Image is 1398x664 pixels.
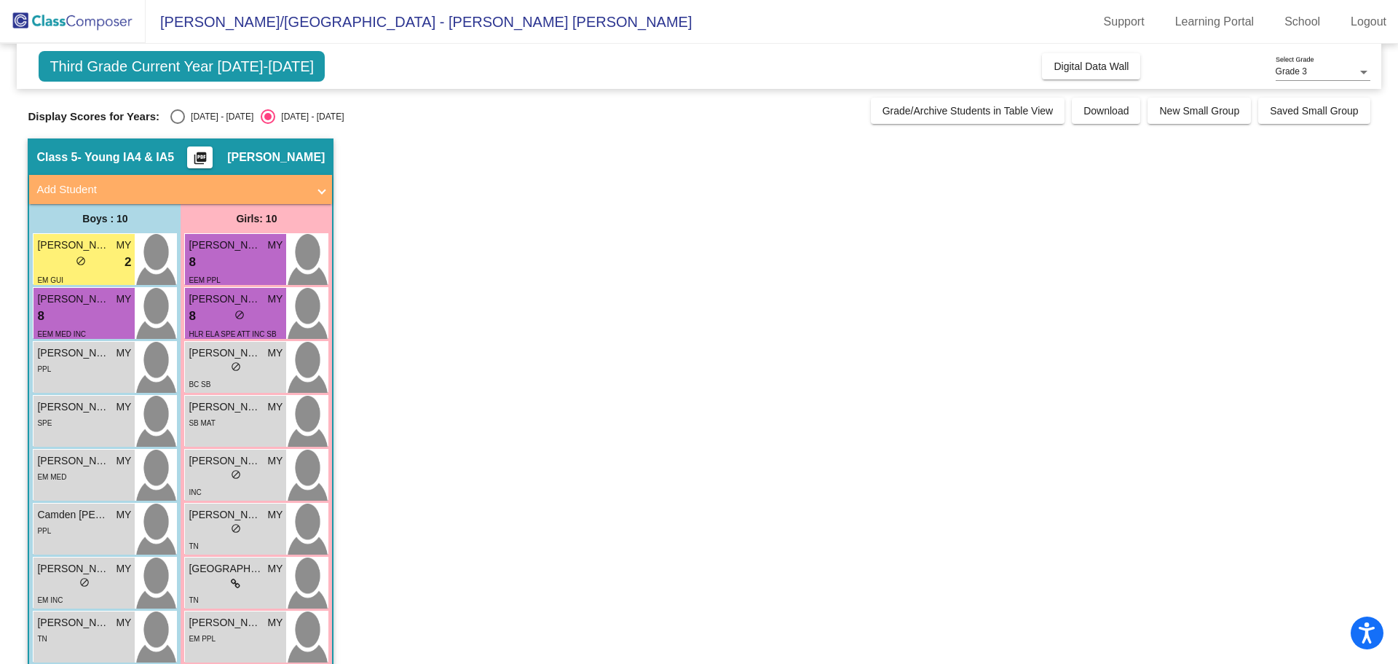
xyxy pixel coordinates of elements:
span: INC [189,488,201,496]
span: do_not_disturb_alt [231,362,241,372]
button: Print Students Details [187,147,213,168]
span: do_not_disturb_alt [234,310,245,320]
mat-icon: picture_as_pdf [191,151,209,171]
span: Download [1083,105,1129,117]
span: MY [267,292,283,307]
span: Grade/Archive Students in Table View [882,105,1054,117]
span: [PERSON_NAME] [37,615,110,630]
mat-panel-title: Add Student [36,181,307,198]
span: Class 5 [36,150,77,165]
span: [PERSON_NAME] [37,399,110,415]
span: MY [116,292,131,307]
span: Digital Data Wall [1054,60,1129,72]
span: MY [267,345,283,361]
span: SB MAT [189,419,215,427]
span: [PERSON_NAME]/[GEOGRAPHIC_DATA] - [PERSON_NAME] [PERSON_NAME] [146,10,692,34]
span: [PERSON_NAME] [189,238,261,253]
span: MY [116,238,131,253]
mat-radio-group: Select an option [170,109,344,124]
span: 2 [125,253,131,272]
span: do_not_disturb_alt [76,256,86,266]
span: [PERSON_NAME] [37,453,110,469]
span: TN [189,596,198,604]
span: 8 [37,307,44,326]
span: [PERSON_NAME] [227,150,325,165]
span: TN [189,542,198,550]
a: School [1273,10,1332,34]
span: HLR ELA SPE ATT INC SB TN [189,330,276,354]
span: EM PPL [189,635,216,643]
span: TN [37,635,47,643]
span: 8 [189,307,195,326]
a: Support [1092,10,1156,34]
span: MY [116,615,131,630]
span: MY [116,507,131,523]
span: MY [267,453,283,469]
div: Boys : 10 [29,204,181,233]
span: Saved Small Group [1270,105,1358,117]
a: Logout [1339,10,1398,34]
span: Camden [PERSON_NAME] [37,507,110,523]
span: MY [267,507,283,523]
span: MY [116,399,131,415]
span: MY [267,561,283,577]
span: [GEOGRAPHIC_DATA][PERSON_NAME] [189,561,261,577]
span: MY [116,561,131,577]
span: do_not_disturb_alt [231,469,241,480]
span: [PERSON_NAME] [189,507,261,523]
span: PPL [37,527,51,535]
span: [PERSON_NAME] [189,345,261,361]
span: - Young IA4 & IA5 [77,150,174,165]
span: do_not_disturb_alt [231,523,241,534]
div: Girls: 10 [181,204,332,233]
span: Display Scores for Years: [28,110,159,123]
span: EM GUI [GEOGRAPHIC_DATA] SB [GEOGRAPHIC_DATA] [37,276,125,315]
span: do_not_disturb_alt [79,577,90,587]
span: MY [267,615,283,630]
span: [PERSON_NAME] [189,615,261,630]
span: MY [267,238,283,253]
span: EM INC [GEOGRAPHIC_DATA] [37,596,113,620]
span: [PERSON_NAME] [189,453,261,469]
span: Third Grade Current Year [DATE]-[DATE] [39,51,325,82]
span: EEM MED INC [37,330,86,338]
span: 8 [189,253,195,272]
span: [PERSON_NAME] [PERSON_NAME] [189,399,261,415]
span: New Small Group [1159,105,1239,117]
span: [PERSON_NAME] [37,292,110,307]
span: [PERSON_NAME] [37,238,110,253]
button: Digital Data Wall [1042,53,1140,79]
span: EM MED [37,473,66,481]
span: MY [267,399,283,415]
span: [PERSON_NAME] [37,561,110,577]
span: MY [116,345,131,361]
button: New Small Group [1148,98,1251,124]
div: [DATE] - [DATE] [185,110,253,123]
span: [PERSON_NAME] [37,345,110,361]
mat-expansion-panel-header: Add Student [29,175,332,204]
button: Download [1072,98,1140,124]
span: Grade 3 [1276,66,1307,77]
a: Learning Portal [1164,10,1266,34]
span: SPE [37,419,52,427]
span: BC SB [GEOGRAPHIC_DATA] [189,380,264,404]
span: MY [116,453,131,469]
div: [DATE] - [DATE] [275,110,344,123]
span: EEM PPL [189,276,220,284]
span: PPL [37,365,51,373]
button: Grade/Archive Students in Table View [871,98,1065,124]
button: Saved Small Group [1258,98,1370,124]
span: [PERSON_NAME] [189,292,261,307]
